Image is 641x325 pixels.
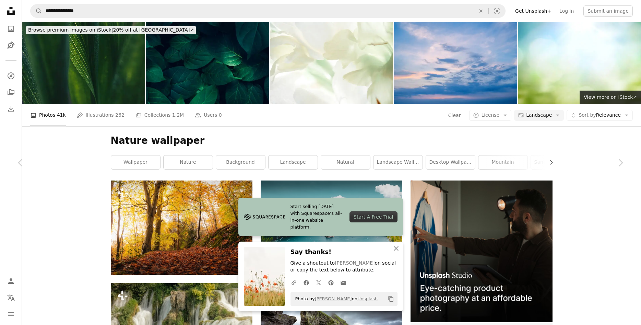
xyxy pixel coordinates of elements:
h1: Nature wallpaper [111,135,553,147]
a: Get Unsplash+ [511,5,555,16]
a: nature [164,155,213,169]
a: background [216,155,265,169]
img: gladiolus macro [270,22,393,104]
a: Share on Facebook [300,276,312,289]
span: Relevance [579,112,621,119]
button: Menu [4,307,18,321]
span: License [481,112,499,118]
a: Illustrations 262 [77,104,124,126]
a: mountain [478,155,527,169]
a: Unsplash [357,296,378,301]
a: View more on iStock↗ [580,91,641,104]
a: Users 0 [195,104,222,126]
img: abstract green leaf texture, nature background. [146,22,269,104]
a: Start selling [DATE] with Squarespace’s all-in-one website platform.Start A Free Trial [238,198,403,236]
button: License [469,110,511,121]
span: Sort by [579,112,596,118]
span: Browse premium images on iStock | [28,27,113,33]
span: Landscape [526,112,552,119]
span: Photo by on [292,293,378,304]
a: Share on Pinterest [325,276,337,289]
a: desktop wallpaper [426,155,475,169]
img: a path in the woods with lots of leaves on the ground [111,181,252,275]
a: Log in / Sign up [4,274,18,288]
a: Photos [4,22,18,36]
div: Start A Free Trial [349,211,397,222]
button: scroll list to the right [545,155,553,169]
h3: Say thanks! [290,247,397,257]
a: natural [321,155,370,169]
a: Share over email [337,276,349,289]
span: 20% off at [GEOGRAPHIC_DATA] ↗ [28,27,194,33]
span: 0 [219,111,222,119]
a: Next [600,130,641,196]
a: [PERSON_NAME] [335,260,375,266]
button: Language [4,291,18,304]
button: Sort byRelevance [567,110,633,121]
button: Clear [448,110,461,121]
a: Log in [555,5,578,16]
a: wallpaper [111,155,160,169]
a: a path in the woods with lots of leaves on the ground [111,224,252,231]
a: landscape [269,155,318,169]
a: landscape wallpaper [373,155,423,169]
img: Leaf surface with water drops, macro, shallow DOFLeaf surface with water drops, macro, shallow DOF [22,22,145,104]
button: Search Unsplash [31,4,42,18]
span: Start selling [DATE] with Squarespace’s all-in-one website platform. [290,203,344,231]
button: Visual search [489,4,505,18]
a: Browse premium images on iStock|20% off at [GEOGRAPHIC_DATA]↗ [22,22,200,38]
a: Download History [4,102,18,116]
p: Give a shoutout to on social or copy the text below to attribute. [290,260,397,274]
img: green-leafed trees [261,181,402,275]
img: Clouds in the sky in sunset [394,22,517,104]
a: [PERSON_NAME] [315,296,352,301]
a: samsung wallpaper [531,155,580,169]
img: file-1705255347840-230a6ab5bca9image [244,212,285,222]
button: Clear [473,4,488,18]
a: Illustrations [4,38,18,52]
a: Collections 1.2M [135,104,184,126]
button: Landscape [514,110,564,121]
a: Share on Twitter [312,276,325,289]
form: Find visuals sitewide [30,4,506,18]
a: Explore [4,69,18,83]
button: Copy to clipboard [385,293,397,305]
a: Collections [4,85,18,99]
span: View more on iStock ↗ [584,94,637,100]
img: file-1715714098234-25b8b4e9d8faimage [411,181,552,322]
span: 1.2M [172,111,184,119]
img: World environment day concept: green grass and blue sky abstract background with bokeh [518,22,641,104]
span: 262 [115,111,124,119]
button: Submit an image [583,5,633,16]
